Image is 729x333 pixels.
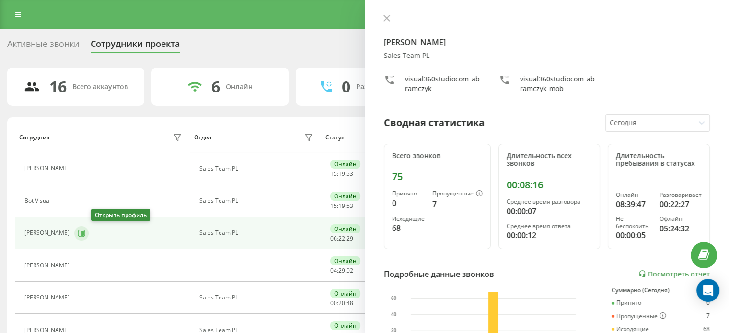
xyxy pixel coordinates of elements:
a: Посмотреть отчет [638,270,710,278]
span: 15 [330,170,337,178]
div: Разговаривает [660,192,702,198]
div: Сводная статистика [384,115,485,130]
div: : : [330,171,353,177]
div: visual360studiocom_abramczyk [405,74,480,93]
div: 75 [392,171,483,183]
div: Онлайн [330,256,360,265]
div: Сотрудники проекта [91,39,180,54]
div: [PERSON_NAME] [24,230,72,236]
div: Офлайн [660,216,702,222]
div: [PERSON_NAME] [24,165,72,172]
div: Онлайн [330,289,360,298]
span: 29 [338,266,345,275]
span: 02 [347,266,353,275]
div: 7 [706,312,710,320]
div: 05:24:32 [660,223,702,234]
div: Сотрудник [19,134,50,141]
span: 19 [338,170,345,178]
div: 0 [342,78,350,96]
div: Онлайн [226,83,253,91]
div: Sales Team PL [199,197,316,204]
div: Open Intercom Messenger [696,279,719,302]
div: Длительность всех звонков [507,152,592,168]
div: 6 [211,78,220,96]
span: 29 [347,234,353,242]
div: 68 [703,326,710,333]
div: 0 [706,299,710,306]
span: 06 [330,234,337,242]
div: : : [330,300,353,307]
div: Онлайн [330,224,360,233]
div: Sales Team PL [384,52,710,60]
div: Длительность пребывания в статусах [616,152,702,168]
div: Среднее время разговора [507,198,592,205]
span: 04 [330,266,337,275]
div: 7 [432,198,483,210]
div: Sales Team PL [199,230,316,236]
div: 00:08:16 [507,179,592,191]
div: Среднее время ответа [507,223,592,230]
div: Пропущенные [612,312,666,320]
text: 40 [391,311,397,317]
div: 00:00:12 [507,230,592,241]
div: : : [330,235,353,242]
div: [PERSON_NAME] [24,294,72,301]
span: 15 [330,202,337,210]
text: 20 [391,328,397,333]
div: : : [330,203,353,209]
div: Подробные данные звонков [384,268,494,280]
div: Отдел [194,134,211,141]
span: 48 [347,299,353,307]
div: Всего аккаунтов [72,83,128,91]
div: Принято [612,299,641,306]
div: 00:00:07 [507,206,592,217]
div: : : [330,267,353,274]
div: Суммарно (Сегодня) [612,287,710,294]
div: Исходящие [612,326,649,333]
div: Статус [325,134,344,141]
div: Всего звонков [392,152,483,160]
div: Не беспокоить [616,216,652,230]
div: 0 [392,197,425,209]
div: Пропущенные [432,190,483,198]
div: 16 [49,78,67,96]
div: 00:00:05 [616,230,652,241]
span: 19 [338,202,345,210]
div: Активные звонки [7,39,79,54]
div: visual360studiocom_abramczyk_mob [520,74,595,93]
div: Онлайн [330,160,360,169]
div: Онлайн [616,192,652,198]
div: Sales Team PL [199,294,316,301]
div: Принято [392,190,425,197]
div: [PERSON_NAME] [24,262,72,269]
span: 20 [338,299,345,307]
text: 60 [391,296,397,301]
span: 53 [347,202,353,210]
span: 53 [347,170,353,178]
span: 22 [338,234,345,242]
div: Онлайн [330,192,360,201]
div: 68 [392,222,425,234]
div: 08:39:47 [616,198,652,210]
div: Исходящие [392,216,425,222]
div: Разговаривают [356,83,408,91]
div: 00:22:27 [660,198,702,210]
div: Bot Visual [24,197,53,204]
div: Sales Team PL [199,165,316,172]
div: Онлайн [330,321,360,330]
div: Открыть профиль [91,209,150,221]
span: 00 [330,299,337,307]
h4: [PERSON_NAME] [384,36,710,48]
